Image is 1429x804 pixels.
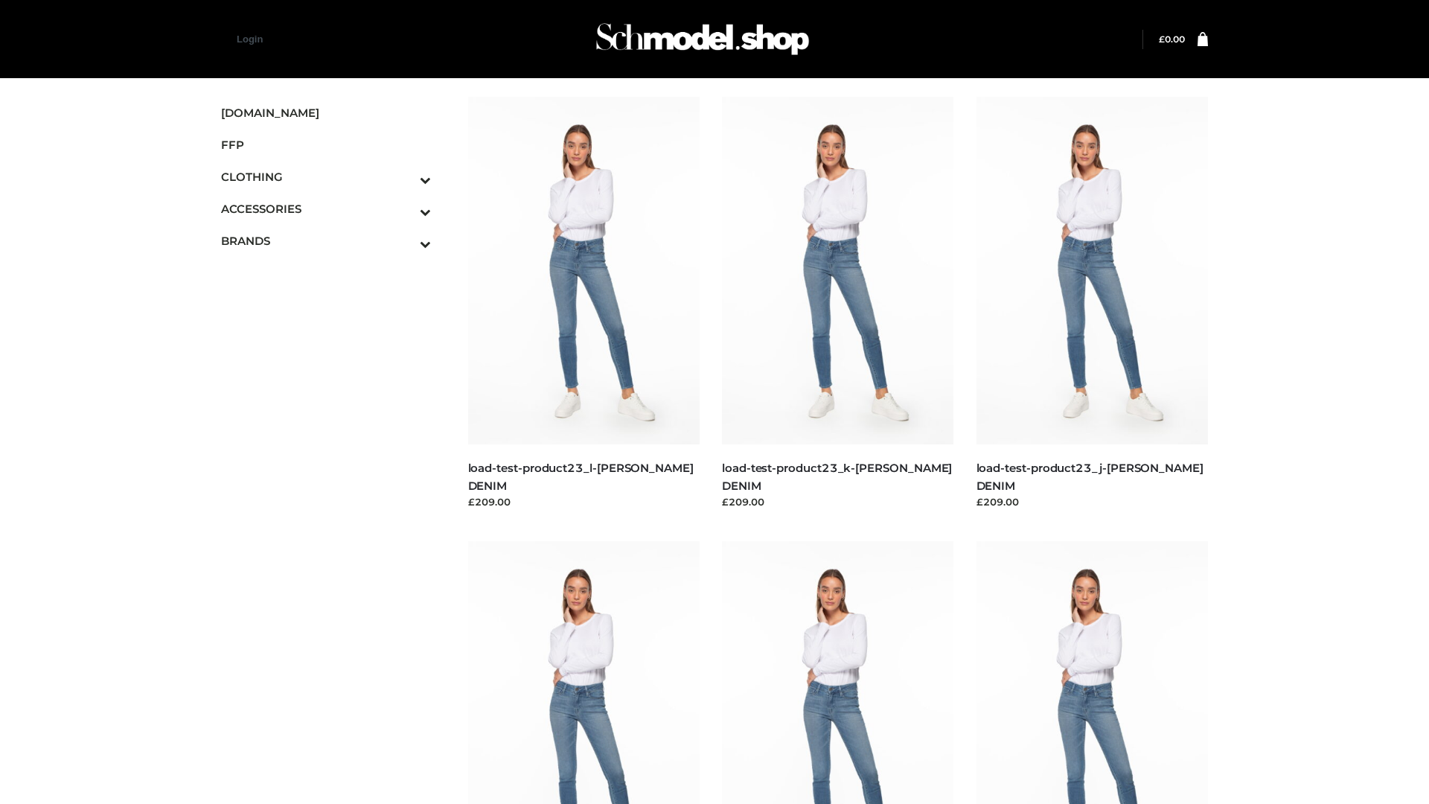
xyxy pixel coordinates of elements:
button: Toggle Submenu [379,161,431,193]
span: £ [1159,33,1165,45]
span: BRANDS [221,232,431,249]
div: £209.00 [468,494,700,509]
a: FFP [221,129,431,161]
a: load-test-product23_l-[PERSON_NAME] DENIM [468,461,694,492]
button: Toggle Submenu [379,225,431,257]
span: CLOTHING [221,168,431,185]
a: Login [237,33,263,45]
span: FFP [221,136,431,153]
button: Toggle Submenu [379,193,431,225]
a: £0.00 [1159,33,1185,45]
span: [DOMAIN_NAME] [221,104,431,121]
a: BRANDSToggle Submenu [221,225,431,257]
a: CLOTHINGToggle Submenu [221,161,431,193]
div: £209.00 [976,494,1209,509]
bdi: 0.00 [1159,33,1185,45]
img: Schmodel Admin 964 [591,10,814,68]
a: [DOMAIN_NAME] [221,97,431,129]
a: ACCESSORIESToggle Submenu [221,193,431,225]
span: ACCESSORIES [221,200,431,217]
a: load-test-product23_k-[PERSON_NAME] DENIM [722,461,952,492]
a: load-test-product23_j-[PERSON_NAME] DENIM [976,461,1203,492]
div: £209.00 [722,494,954,509]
